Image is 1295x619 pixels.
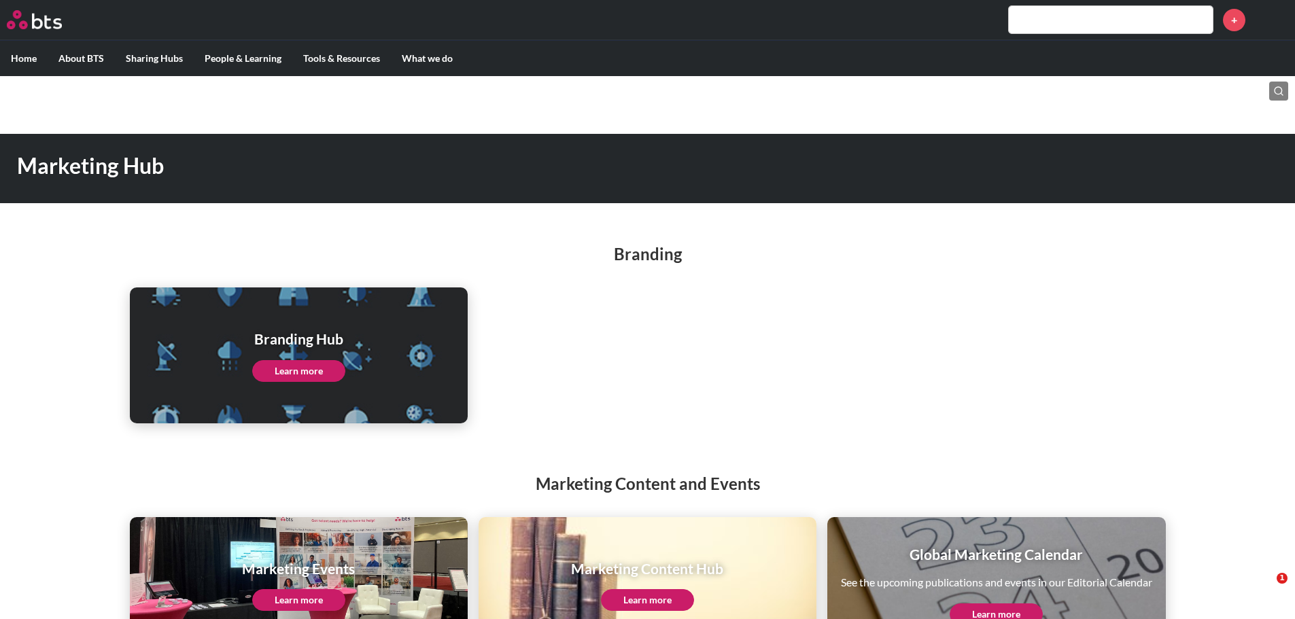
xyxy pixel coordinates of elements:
[17,151,899,181] h1: Marketing Hub
[292,41,391,76] label: Tools & Resources
[194,41,292,76] label: People & Learning
[1249,573,1281,605] iframe: Intercom live chat
[7,10,87,29] a: Go home
[601,589,694,611] a: Learn more
[841,575,1152,590] p: See the upcoming publications and events in our Editorial Calendar
[7,10,62,29] img: BTS Logo
[1256,3,1288,36] img: Justine Read
[1277,573,1288,584] span: 1
[115,41,194,76] label: Sharing Hubs
[252,589,345,611] a: Learn more
[841,544,1152,564] h1: Global Marketing Calendar
[1223,9,1245,31] a: +
[252,360,345,382] a: Learn more
[48,41,115,76] label: About BTS
[252,329,345,349] h1: Branding Hub
[571,559,723,578] h1: Marketing Content Hub
[242,559,355,578] h1: Marketing Events
[391,41,464,76] label: What we do
[1256,3,1288,36] a: Profile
